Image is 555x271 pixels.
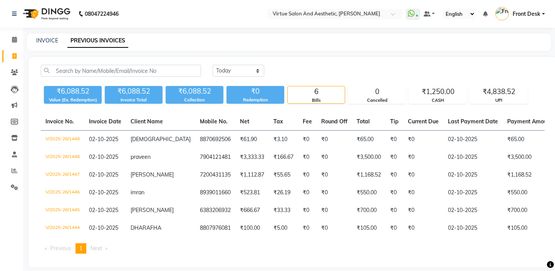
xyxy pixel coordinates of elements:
td: ₹0 [298,148,317,166]
div: ₹6,088.52 [44,86,102,97]
td: ₹3.10 [269,131,298,149]
div: Collection [166,97,223,103]
td: ₹0 [403,166,443,184]
td: ₹0 [403,131,443,149]
span: Previous [50,245,71,252]
span: Client Name [131,118,163,125]
nav: Pagination [41,243,545,254]
span: Tax [273,118,283,125]
span: Mobile No. [200,118,228,125]
span: Next [91,245,102,252]
td: ₹0 [403,202,443,219]
td: ₹1,112.87 [235,166,269,184]
div: Invoice Total [105,97,163,103]
input: Search by Name/Mobile/Email/Invoice No [41,65,201,77]
td: ₹0 [317,131,352,149]
td: ₹700.00 [352,202,386,219]
td: 6383206932 [195,202,235,219]
td: ₹0 [298,202,317,219]
span: Last Payment Date [448,118,498,125]
span: Invoice Date [89,118,121,125]
td: ₹55.65 [269,166,298,184]
span: Total [357,118,370,125]
span: imran [131,189,144,196]
span: [DEMOGRAPHIC_DATA] [131,136,191,143]
td: ₹0 [386,148,403,166]
td: 8807976081 [195,219,235,237]
td: ₹65.00 [352,131,386,149]
td: 8870692506 [195,131,235,149]
td: ₹0 [298,166,317,184]
td: ₹0 [386,131,403,149]
span: 02-10-2025 [89,207,118,214]
a: INVOICE [36,37,58,44]
span: 02-10-2025 [89,189,118,196]
td: ₹61.90 [235,131,269,149]
td: ₹166.67 [269,148,298,166]
td: 02-10-2025 [443,148,503,166]
img: logo [20,3,72,25]
td: 02-10-2025 [443,219,503,237]
div: CASH [409,97,466,104]
span: Round Off [321,118,347,125]
td: ₹3,333.33 [235,148,269,166]
td: 7200431135 [195,166,235,184]
div: UPI [470,97,527,104]
div: 6 [288,86,345,97]
td: ₹0 [298,184,317,202]
span: [PERSON_NAME] [131,171,174,178]
span: 02-10-2025 [89,171,118,178]
td: 02-10-2025 [443,202,503,219]
td: V/2025-26/1446 [41,184,84,202]
span: Current Due [408,118,439,125]
td: V/2025-26/1445 [41,202,84,219]
div: Value (Ex. Redemption) [44,97,102,103]
td: 02-10-2025 [443,131,503,149]
td: ₹0 [386,166,403,184]
span: Tip [390,118,399,125]
td: ₹0 [386,184,403,202]
td: ₹0 [317,184,352,202]
td: 7904121481 [195,148,235,166]
td: V/2025-26/1447 [41,166,84,184]
td: 8939011660 [195,184,235,202]
td: ₹0 [317,148,352,166]
a: PREVIOUS INVOICES [67,34,128,48]
td: V/2025-26/1448 [41,148,84,166]
td: ₹26.19 [269,184,298,202]
td: ₹0 [317,166,352,184]
div: Bills [288,97,345,104]
span: 02-10-2025 [89,153,118,160]
td: ₹105.00 [352,219,386,237]
span: 02-10-2025 [89,136,118,143]
td: ₹100.00 [235,219,269,237]
td: ₹0 [403,184,443,202]
td: ₹666.67 [235,202,269,219]
div: ₹6,088.52 [105,86,163,97]
td: V/2025-26/1449 [41,131,84,149]
td: ₹1,168.52 [352,166,386,184]
td: ₹550.00 [352,184,386,202]
td: V/2025-26/1444 [41,219,84,237]
td: 02-10-2025 [443,166,503,184]
div: ₹1,250.00 [409,86,466,97]
span: Net [240,118,249,125]
div: Redemption [226,97,284,103]
td: ₹523.81 [235,184,269,202]
span: DHARAFHA [131,224,161,231]
span: 02-10-2025 [89,224,118,231]
td: ₹0 [298,131,317,149]
img: Front Desk [495,7,509,20]
td: ₹0 [317,219,352,237]
span: [PERSON_NAME] [131,207,174,214]
div: ₹6,088.52 [166,86,223,97]
td: ₹5.00 [269,219,298,237]
div: Cancelled [349,97,406,104]
span: 1 [79,245,82,252]
div: ₹0 [226,86,284,97]
td: 02-10-2025 [443,184,503,202]
div: 0 [349,86,406,97]
td: ₹0 [403,148,443,166]
span: Fee [303,118,312,125]
td: ₹0 [317,202,352,219]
